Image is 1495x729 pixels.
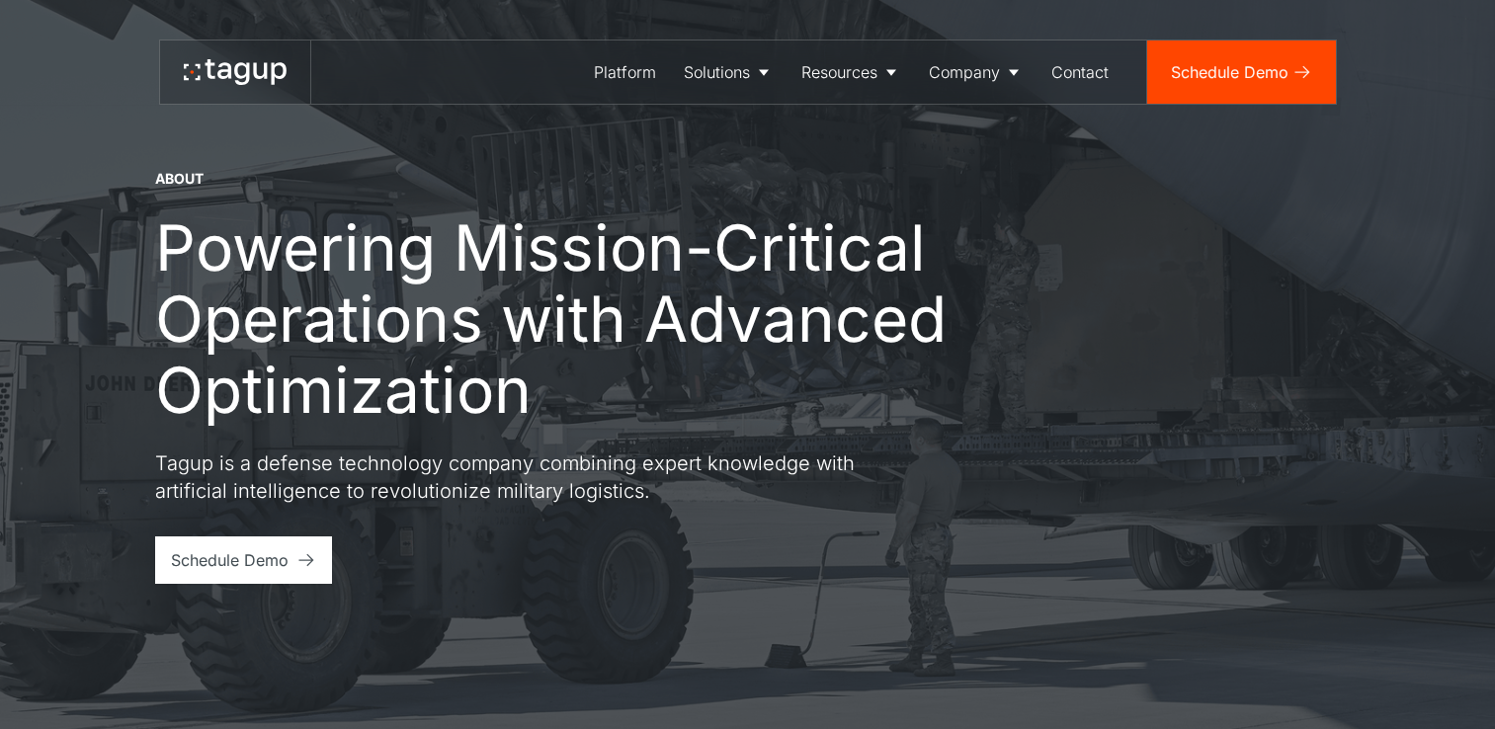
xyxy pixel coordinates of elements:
[155,212,985,426] h1: Powering Mission-Critical Operations with Advanced Optimization
[155,536,332,584] a: Schedule Demo
[801,60,877,84] div: Resources
[788,40,915,104] a: Resources
[684,60,750,84] div: Solutions
[580,40,670,104] a: Platform
[1147,40,1336,104] a: Schedule Demo
[594,60,656,84] div: Platform
[915,40,1038,104] a: Company
[1051,60,1109,84] div: Contact
[929,60,1000,84] div: Company
[1038,40,1122,104] a: Contact
[1171,60,1288,84] div: Schedule Demo
[670,40,788,104] a: Solutions
[155,169,204,189] div: About
[171,548,289,572] div: Schedule Demo
[155,449,867,505] p: Tagup is a defense technology company combining expert knowledge with artificial intelligence to ...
